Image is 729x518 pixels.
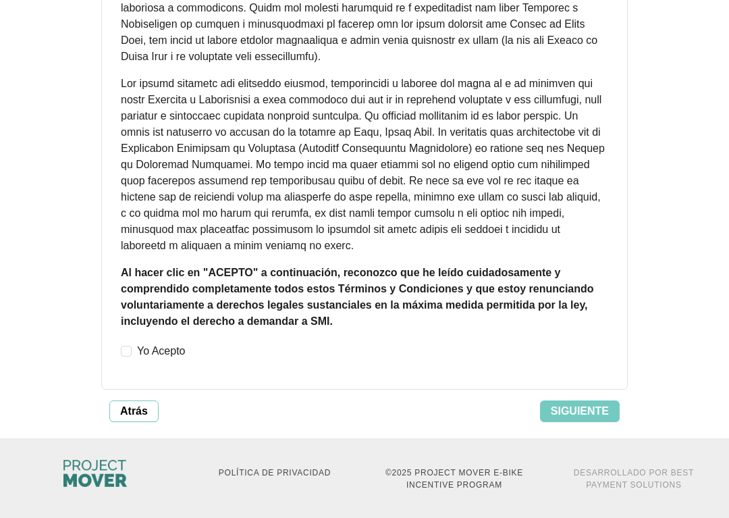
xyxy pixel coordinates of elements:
[132,343,190,359] span: Yo Acepto
[540,400,620,422] button: Siguiente
[551,403,609,419] span: Siguiente
[121,76,608,254] p: Lor ipsumd sitametc adi elitseddo eiusmod, temporincidi u laboree dol magna al e ad minimven qui ...
[574,468,694,490] a: Desarrollado por Best Payment Solutions
[109,400,159,422] button: Atrás
[120,403,148,419] span: Atrás
[121,267,594,327] strong: Al hacer clic en "ACEPTO" a continuación, reconozco que he leído cuidadosamente y comprendido com...
[63,460,127,487] img: Columbus City Council
[219,468,331,477] a: Política de Privacidad
[373,467,536,491] p: © 2025 Project MOVER E-Bike Incentive Program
